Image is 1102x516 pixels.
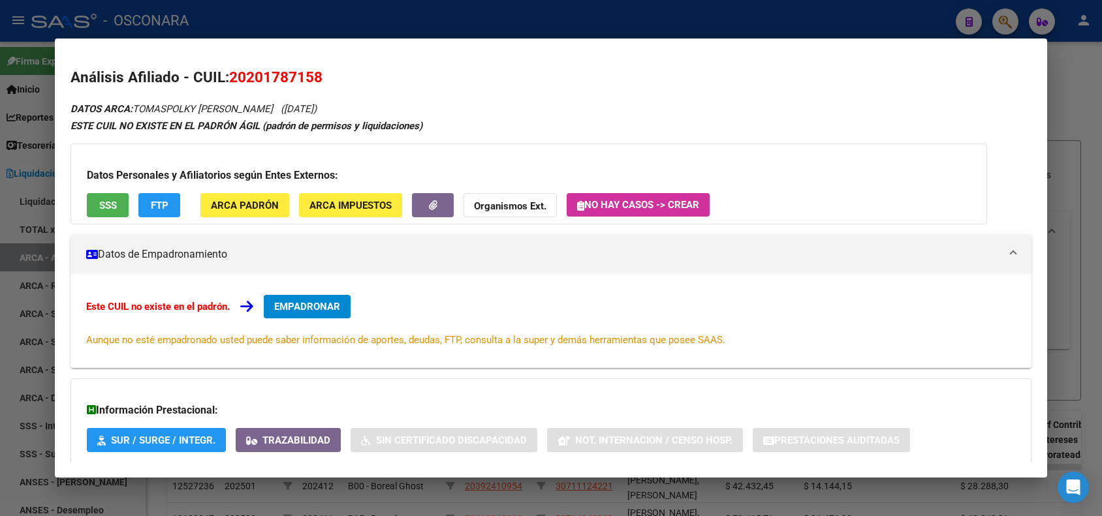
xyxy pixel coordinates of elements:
button: Organismos Ext. [464,193,557,217]
span: FTP [151,200,168,211]
button: No hay casos -> Crear [567,193,710,217]
button: SSS [87,193,129,217]
span: Prestaciones Auditadas [774,434,900,446]
h2: Análisis Afiliado - CUIL: [71,67,1031,89]
span: ARCA Impuestos [309,200,392,211]
span: ([DATE]) [281,103,317,115]
button: Prestaciones Auditadas [753,428,910,452]
button: Trazabilidad [236,428,341,452]
span: ARCA Padrón [211,200,279,211]
span: No hay casos -> Crear [577,199,699,211]
span: Aunque no esté empadronado usted puede saber información de aportes, deudas, FTP, consulta a la s... [86,334,725,346]
mat-panel-title: Datos de Empadronamiento [86,247,1000,262]
span: 20201787158 [229,68,323,85]
button: ARCA Padrón [200,193,289,217]
span: SUR / SURGE / INTEGR. [111,434,215,446]
span: Not. Internacion / Censo Hosp. [575,434,732,446]
div: Datos de Empadronamiento [71,274,1031,368]
strong: Este CUIL no existe en el padrón. [86,301,230,312]
button: Not. Internacion / Censo Hosp. [547,428,743,452]
button: EMPADRONAR [264,295,351,318]
div: Open Intercom Messenger [1058,472,1089,503]
strong: DATOS ARCA: [71,103,133,115]
button: ARCA Impuestos [299,193,402,217]
span: Sin Certificado Discapacidad [376,434,527,446]
span: SSS [99,200,117,211]
span: EMPADRONAR [274,301,340,312]
button: SUR / SURGE / INTEGR. [87,428,226,452]
span: Trazabilidad [262,434,330,446]
h3: Datos Personales y Afiliatorios según Entes Externos: [87,168,971,183]
strong: ESTE CUIL NO EXISTE EN EL PADRÓN ÁGIL (padrón de permisos y liquidaciones) [71,120,422,132]
h3: Información Prestacional: [87,402,1015,418]
strong: Organismos Ext. [474,200,546,212]
button: Sin Certificado Discapacidad [351,428,537,452]
span: TOMASPOLKY [PERSON_NAME] [71,103,273,115]
mat-expansion-panel-header: Datos de Empadronamiento [71,235,1031,274]
button: FTP [138,193,180,217]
